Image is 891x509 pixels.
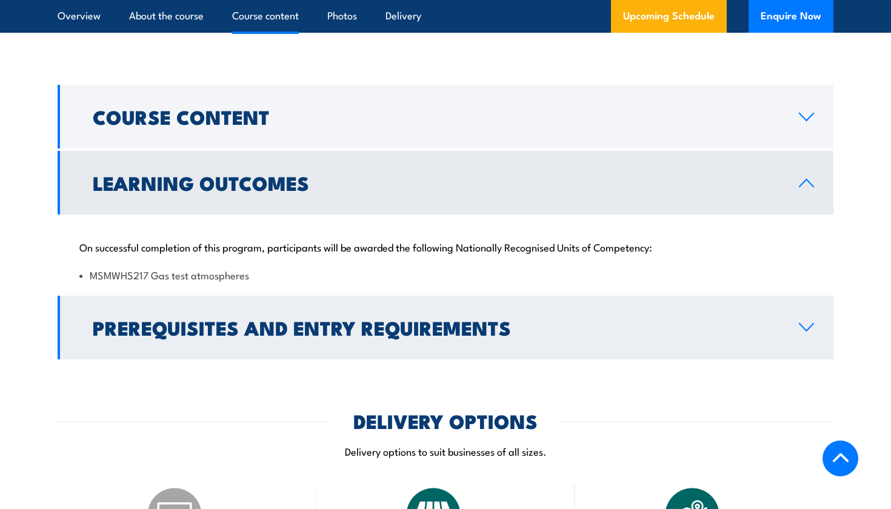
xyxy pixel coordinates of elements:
h2: Learning Outcomes [93,174,779,191]
h2: Prerequisites and Entry Requirements [93,319,779,336]
p: On successful completion of this program, participants will be awarded the following Nationally R... [79,241,812,253]
a: Prerequisites and Entry Requirements [58,296,833,359]
li: MSMWHS217 Gas test atmospheres [79,268,812,282]
h2: DELIVERY OPTIONS [353,412,538,429]
a: Course Content [58,85,833,148]
h2: Course Content [93,108,779,125]
a: Learning Outcomes [58,151,833,215]
p: Delivery options to suit businesses of all sizes. [58,444,833,458]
